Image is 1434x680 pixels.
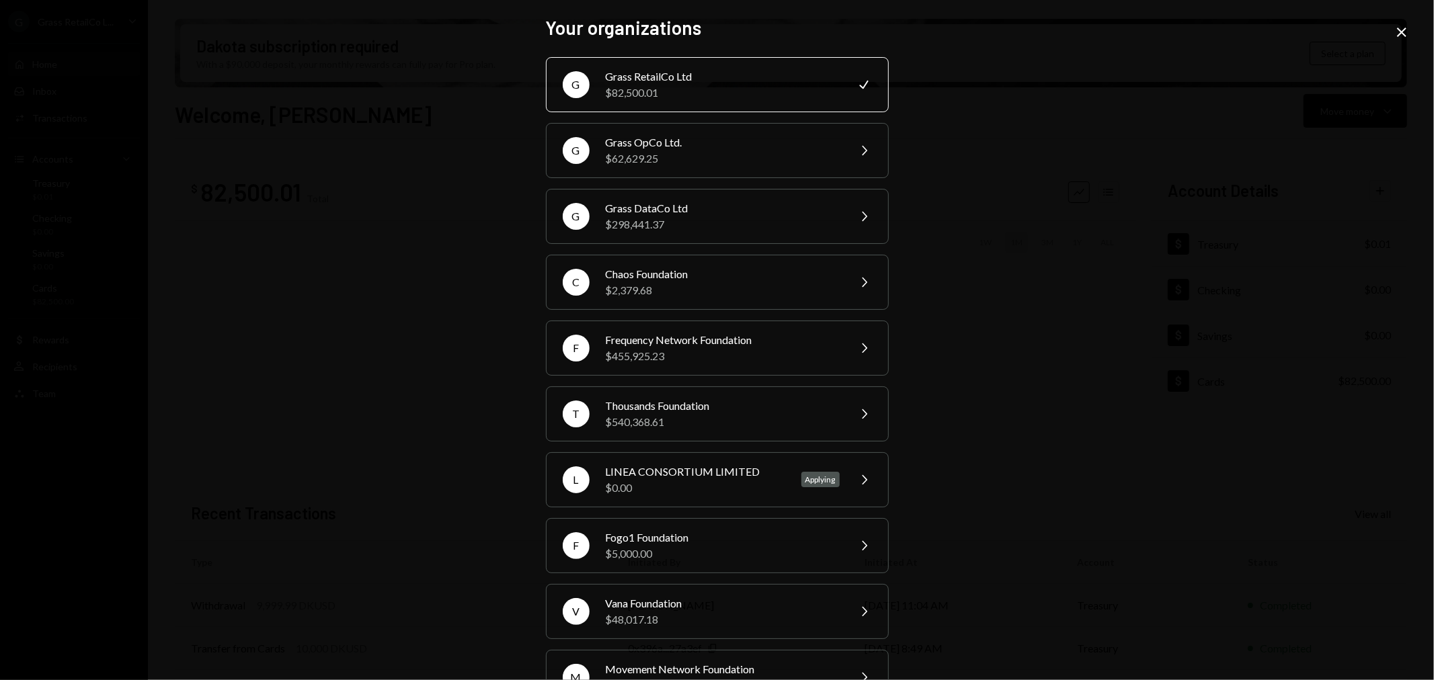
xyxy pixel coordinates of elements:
div: Fogo1 Foundation [606,529,840,546]
div: Vana Foundation [606,595,840,611]
div: Frequency Network Foundation [606,332,840,348]
button: GGrass DataCo Ltd$298,441.37 [546,189,889,244]
div: $298,441.37 [606,216,840,232]
button: FFogo1 Foundation$5,000.00 [546,518,889,573]
div: $62,629.25 [606,151,840,167]
div: $540,368.61 [606,414,840,430]
div: T [563,400,590,427]
button: LLINEA CONSORTIUM LIMITED$0.00Applying [546,452,889,507]
button: CChaos Foundation$2,379.68 [546,255,889,310]
div: $5,000.00 [606,546,840,562]
div: C [563,269,590,296]
div: V [563,598,590,625]
div: Grass RetailCo Ltd [606,69,840,85]
div: Movement Network Foundation [606,661,840,677]
h2: Your organizations [546,15,889,41]
div: Grass DataCo Ltd [606,200,840,216]
div: Chaos Foundation [606,266,840,282]
div: G [563,203,590,230]
button: VVana Foundation$48,017.18 [546,584,889,639]
div: $82,500.01 [606,85,840,101]
div: G [563,137,590,164]
button: FFrequency Network Foundation$455,925.23 [546,321,889,376]
div: $2,379.68 [606,282,840,298]
button: TThousands Foundation$540,368.61 [546,386,889,441]
div: F [563,335,590,362]
div: Applying [801,472,840,487]
div: Thousands Foundation [606,398,840,414]
div: Grass OpCo Ltd. [606,134,840,151]
div: $48,017.18 [606,611,840,628]
div: L [563,466,590,493]
div: $455,925.23 [606,348,840,364]
button: GGrass RetailCo Ltd$82,500.01 [546,57,889,112]
div: $0.00 [606,480,785,496]
div: G [563,71,590,98]
div: F [563,532,590,559]
button: GGrass OpCo Ltd.$62,629.25 [546,123,889,178]
div: LINEA CONSORTIUM LIMITED [606,464,785,480]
